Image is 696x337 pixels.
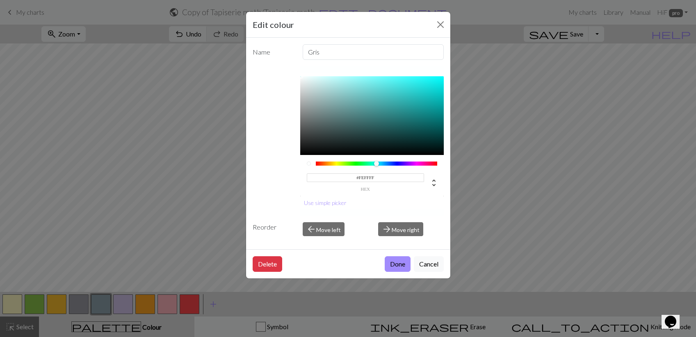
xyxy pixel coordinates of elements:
[303,222,345,236] button: Move left
[382,223,392,235] span: arrow_forward
[414,256,444,272] button: Cancel
[253,18,294,31] h5: Edit colour
[662,304,688,329] iframe: chat widget
[306,223,316,235] span: arrow_back
[300,196,350,209] button: Use simple picker
[248,222,298,236] div: Reorder
[378,222,423,236] button: Move right
[307,187,424,191] label: hex
[434,18,447,31] button: Close
[253,256,282,272] button: Delete
[385,256,411,272] button: Done
[248,44,298,60] label: Name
